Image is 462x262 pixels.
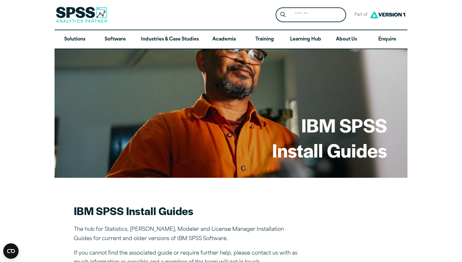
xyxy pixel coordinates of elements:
a: About Us [326,30,367,49]
a: Learning Hub [285,30,326,49]
h1: IBM SPSS Install Guides [272,113,387,162]
svg: Search magnifying glass icon [280,12,286,17]
span: Part of [351,10,368,20]
button: Search magnifying glass icon [277,9,289,21]
a: Industries & Case Studies [136,30,204,49]
p: The hub for Statistics, [PERSON_NAME], Modeler and License Manager Installation Guides for curren... [74,225,298,244]
form: Site Header Search Form [276,7,346,23]
a: Training [244,30,285,49]
a: Software [95,30,135,49]
nav: Desktop version of site main menu [55,30,407,49]
a: Solutions [55,30,95,49]
h2: IBM SPSS Install Guides [74,203,298,218]
img: Version1 Logo [368,9,407,21]
img: SPSS Analytics Partner [56,7,107,23]
a: Academia [204,30,244,49]
a: Enquire [367,30,407,49]
button: Open CMP widget [3,243,19,259]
